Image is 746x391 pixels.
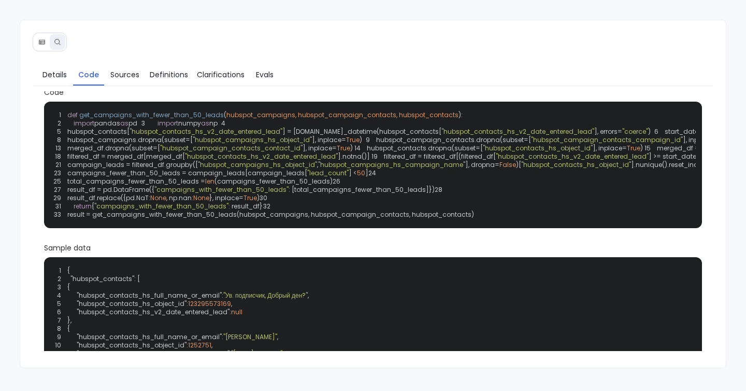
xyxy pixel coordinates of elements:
[44,243,702,253] span: Sample data
[256,69,274,80] span: Evals
[243,193,257,202] span: True
[92,202,94,211] span: {
[67,135,193,144] span: hubspot_campaigns.dropna(subset=[
[312,135,346,144] span: ], inplace=
[67,177,205,186] span: total_campaigns_fewer_than_50_leads =
[47,316,67,325] span: 7
[198,160,317,169] span: "hubspot_campaigns_hs_object_id"
[47,316,699,325] span: },
[134,275,140,283] span: : [
[77,308,229,316] span: "hubspot_contacts_hs_v2_date_entered_lead"
[353,144,367,152] span: 14
[441,127,594,136] span: "hubspot_contacts_hs_v2_date_entered_lead"
[128,119,137,128] span: pd
[150,69,188,80] span: Definitions
[166,193,193,202] span: , np.nan:
[362,136,376,144] span: 9
[228,202,263,211] span: : result_df}
[160,144,303,152] span: "hubspot_campaign_contacts_contact_id"
[47,291,67,300] span: 4
[229,350,231,358] span: :
[53,111,67,119] span: 1
[516,160,521,169] span: )[
[53,202,67,211] span: 31
[333,177,347,186] span: 26
[188,341,211,350] span: 1252751
[78,69,99,80] span: Code
[307,169,349,177] span: "lead_count"
[53,161,67,169] span: 21
[594,127,622,136] span: ], errors=
[47,283,699,291] span: {
[47,267,67,275] span: 1
[521,160,631,169] span: "hubspot_contacts_hs_object_id"
[231,308,242,316] span: null
[74,119,94,128] span: import
[260,194,274,202] span: 30
[357,169,365,177] span: 50
[47,325,699,333] span: {
[70,275,134,283] span: "hubspot_contacts"
[67,152,185,161] span: filtered_df = merged_df[merged_df[
[317,160,318,169] span: ,
[282,127,441,136] span: ] = [DOMAIN_NAME]_datetime(hubspot_contacts[
[157,119,178,128] span: import
[223,333,277,341] span: "[PERSON_NAME]"
[120,119,128,128] span: as
[531,135,683,144] span: "hubspot_campaign_contacts_campaign_id"
[458,110,463,119] span: ):
[53,194,67,202] span: 29
[201,119,209,128] span: as
[214,177,333,186] span: (campaigns_fewer_than_50_leads)
[643,144,657,152] span: 15
[185,152,338,161] span: "hubspot_contacts_hs_v2_date_entered_lead"
[67,193,150,202] span: result_df.replace({pd.NaT:
[77,300,187,308] span: "hubspot_contacts_hs_object_id"
[435,186,449,194] span: 28
[94,119,120,128] span: pandas
[627,144,640,152] span: True
[338,152,370,161] span: ].notna()]
[47,325,67,333] span: 8
[376,135,531,144] span: hubspot_campaign_contacts.dropna(subset=[
[346,135,360,144] span: True
[209,193,243,202] span: }, inplace=
[44,87,702,97] span: Code
[193,135,312,144] span: "hubspot_campaigns_hs_object_id"
[150,193,166,202] span: None
[42,69,67,80] span: Details
[130,127,282,136] span: "hubspot_contacts_hs_v2_date_entered_lead"
[257,193,260,202] span: )
[79,110,224,119] span: get_campaigns_with_fewer_than_50_leads
[651,128,665,136] span: 6
[211,341,212,350] span: ,
[649,152,744,161] span: ] >= start_date) & (filtered_df[
[47,350,67,358] span: 11
[224,110,226,119] span: (
[465,160,499,169] span: ], dropna=
[496,152,649,161] span: "hubspot_contacts_hs_v2_date_entered_lead"
[197,69,245,80] span: Clarifications
[67,185,154,194] span: result_df = pd.DataFrame({
[53,211,67,219] span: 33
[226,110,458,119] span: hubspot_campaigns, hubspot_campaign_contacts, hubspot_contacts
[365,169,368,177] span: ]
[209,119,218,128] span: np
[188,300,231,308] span: 123295573169
[178,119,201,128] span: numpy
[263,202,277,211] span: 32
[67,169,307,177] span: campaigns_fewer_than_50_leads = campaign_leads[campaign_leads[
[53,169,67,177] span: 23
[350,144,353,152] span: )
[683,135,717,144] span: ], inplace=
[499,160,516,169] span: False
[349,169,357,177] span: ] <
[47,341,67,350] span: 10
[154,185,289,194] span: "campaigns_with_fewer_than_50_leads"
[77,341,187,350] span: "hubspot_contacts_hs_object_id"
[47,300,67,308] span: 5
[308,291,309,300] span: ,
[231,350,282,358] span: "[DATE] 01:42:53"
[483,144,593,152] span: "hubspot_contacts_hs_object_id"
[640,144,643,152] span: )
